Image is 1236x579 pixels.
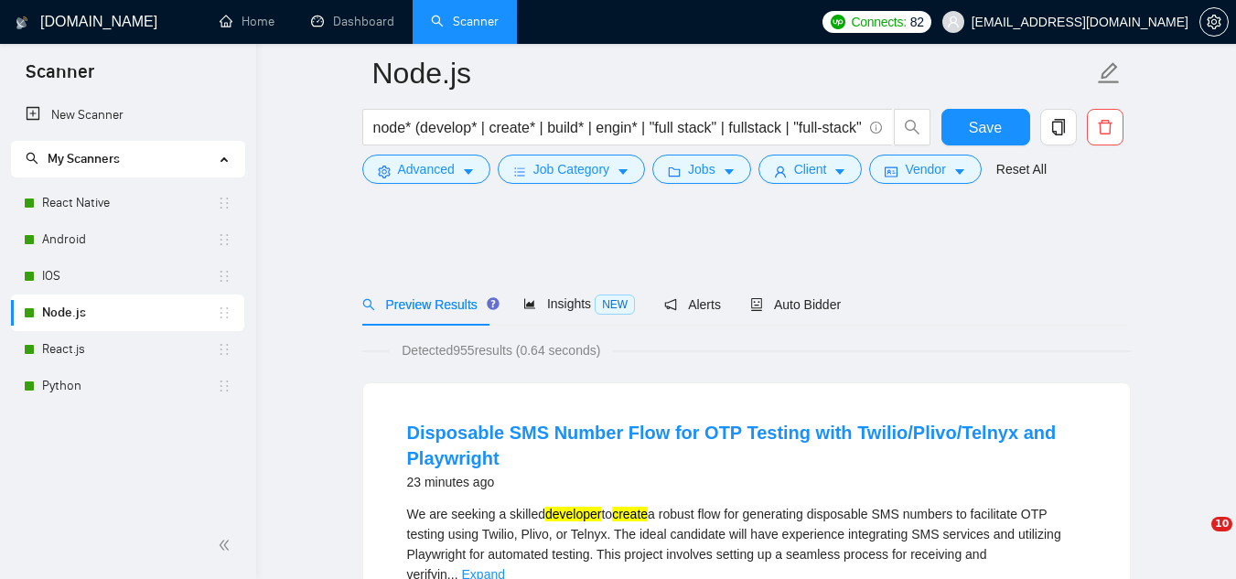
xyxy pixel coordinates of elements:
button: copy [1040,109,1077,145]
span: holder [217,232,231,247]
input: Scanner name... [372,50,1093,96]
span: search [895,119,930,135]
div: 23 minutes ago [407,471,1086,493]
span: Jobs [688,159,715,179]
span: Insights [523,296,635,311]
span: caret-down [462,165,475,178]
button: setting [1199,7,1229,37]
span: Preview Results [362,297,494,312]
span: Alerts [664,297,721,312]
button: search [894,109,930,145]
a: Android [42,221,217,258]
a: New Scanner [26,97,230,134]
span: holder [217,342,231,357]
span: Scanner [11,59,109,97]
a: setting [1199,15,1229,29]
span: caret-down [953,165,966,178]
a: dashboardDashboard [311,14,394,29]
span: Advanced [398,159,455,179]
a: Reset All [996,159,1047,179]
span: caret-down [833,165,846,178]
span: edit [1097,61,1121,85]
img: upwork-logo.png [831,15,845,29]
mark: create [612,507,648,521]
button: delete [1087,109,1123,145]
a: Python [42,368,217,404]
span: Job Category [533,159,609,179]
a: React.js [42,331,217,368]
li: Python [11,368,244,404]
iframe: Intercom live chat [1174,517,1218,561]
span: 82 [910,12,924,32]
span: holder [217,306,231,320]
li: Node.js [11,295,244,331]
span: user [774,165,787,178]
li: Android [11,221,244,258]
span: caret-down [723,165,736,178]
img: logo [16,8,28,38]
a: React Native [42,185,217,221]
span: setting [378,165,391,178]
span: Client [794,159,827,179]
span: info-circle [870,122,882,134]
span: holder [217,379,231,393]
span: delete [1088,119,1123,135]
button: Save [941,109,1030,145]
span: Connects: [851,12,906,32]
span: 10 [1211,517,1232,531]
a: IOS [42,258,217,295]
button: userClientcaret-down [758,155,863,184]
span: Auto Bidder [750,297,841,312]
span: holder [217,196,231,210]
span: search [26,152,38,165]
span: area-chart [523,297,536,310]
span: idcard [885,165,897,178]
span: user [947,16,960,28]
div: Tooltip anchor [485,295,501,312]
li: IOS [11,258,244,295]
li: React Native [11,185,244,221]
button: barsJob Categorycaret-down [498,155,645,184]
span: caret-down [617,165,629,178]
a: searchScanner [431,14,499,29]
span: My Scanners [48,151,120,166]
span: Detected 955 results (0.64 seconds) [389,340,613,360]
a: Node.js [42,295,217,331]
span: bars [513,165,526,178]
span: setting [1200,15,1228,29]
span: Save [969,116,1002,139]
button: folderJobscaret-down [652,155,751,184]
li: New Scanner [11,97,244,134]
span: robot [750,298,763,311]
span: NEW [595,295,635,315]
span: double-left [218,536,236,554]
span: holder [217,269,231,284]
input: Search Freelance Jobs... [373,116,862,139]
span: Vendor [905,159,945,179]
button: idcardVendorcaret-down [869,155,981,184]
span: copy [1041,119,1076,135]
span: My Scanners [26,151,120,166]
mark: developer [545,507,602,521]
span: search [362,298,375,311]
li: React.js [11,331,244,368]
button: settingAdvancedcaret-down [362,155,490,184]
span: notification [664,298,677,311]
a: homeHome [220,14,274,29]
span: folder [668,165,681,178]
a: Disposable SMS Number Flow for OTP Testing with Twilio/Plivo/Telnyx and Playwright [407,423,1057,468]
